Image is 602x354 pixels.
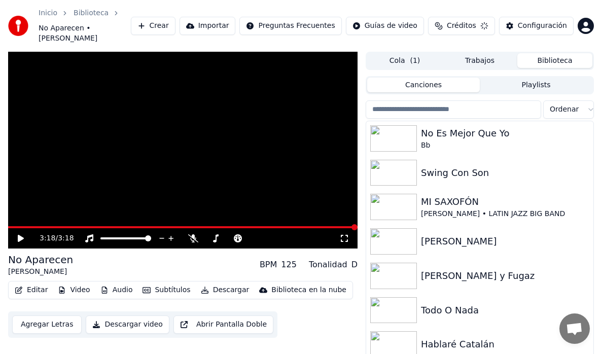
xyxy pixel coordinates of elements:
[58,233,74,243] span: 3:18
[281,259,297,271] div: 125
[421,166,589,180] div: Swing Con Son
[173,315,273,334] button: Abrir Pantalla Doble
[410,56,420,66] span: ( 1 )
[351,259,358,271] div: D
[367,78,480,92] button: Canciones
[447,21,476,31] span: Créditos
[428,17,495,35] button: Créditos
[12,315,82,334] button: Agregar Letras
[39,23,131,44] span: No Aparecen • [PERSON_NAME]
[421,337,589,351] div: Hablaré Catalán
[8,253,73,267] div: No Aparecen
[197,283,254,297] button: Descargar
[421,126,589,140] div: No Es Mejor Que Yo
[86,315,169,334] button: Descargar video
[421,195,589,209] div: MI SAXOFÓN
[39,8,131,44] nav: breadcrumb
[54,283,94,297] button: Video
[39,8,57,18] a: Inicio
[260,259,277,271] div: BPM
[346,17,424,35] button: Guías de video
[517,53,592,68] button: Biblioteca
[40,233,55,243] span: 3:18
[550,104,579,115] span: Ordenar
[239,17,341,35] button: Preguntas Frecuentes
[421,140,589,151] div: Bb
[559,313,590,344] div: Open chat
[518,21,567,31] div: Configuración
[421,303,589,317] div: Todo O Nada
[138,283,194,297] button: Subtítulos
[8,16,28,36] img: youka
[96,283,137,297] button: Audio
[442,53,517,68] button: Trabajos
[480,78,592,92] button: Playlists
[309,259,347,271] div: Tonalidad
[367,53,442,68] button: Cola
[131,17,175,35] button: Crear
[8,267,73,277] div: [PERSON_NAME]
[421,234,589,249] div: [PERSON_NAME]
[180,17,236,35] button: Importar
[74,8,109,18] a: Biblioteca
[11,283,52,297] button: Editar
[499,17,574,35] button: Configuración
[421,269,589,283] div: [PERSON_NAME] y Fugaz
[421,209,589,219] div: [PERSON_NAME] • LATIN JAZZ BIG BAND
[40,233,64,243] div: /
[271,285,346,295] div: Biblioteca en la nube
